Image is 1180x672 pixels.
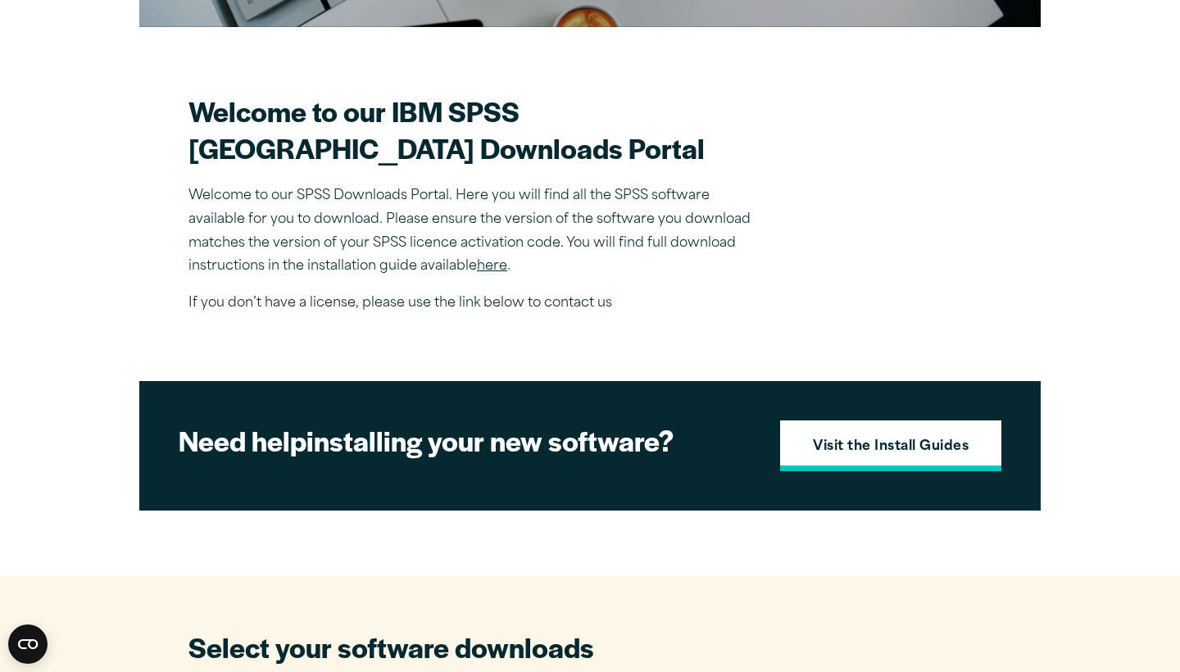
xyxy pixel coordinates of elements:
[179,422,752,459] h2: installing your new software?
[8,624,48,664] button: Open CMP widget
[188,629,737,665] h2: Select your software downloads
[179,420,306,460] strong: Need help
[188,184,762,279] p: Welcome to our SPSS Downloads Portal. Here you will find all the SPSS software available for you ...
[780,420,1001,471] a: Visit the Install Guides
[813,437,969,458] strong: Visit the Install Guides
[188,93,762,166] h2: Welcome to our IBM SPSS [GEOGRAPHIC_DATA] Downloads Portal
[477,260,507,273] a: here
[188,292,762,316] p: If you don’t have a license, please use the link below to contact us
